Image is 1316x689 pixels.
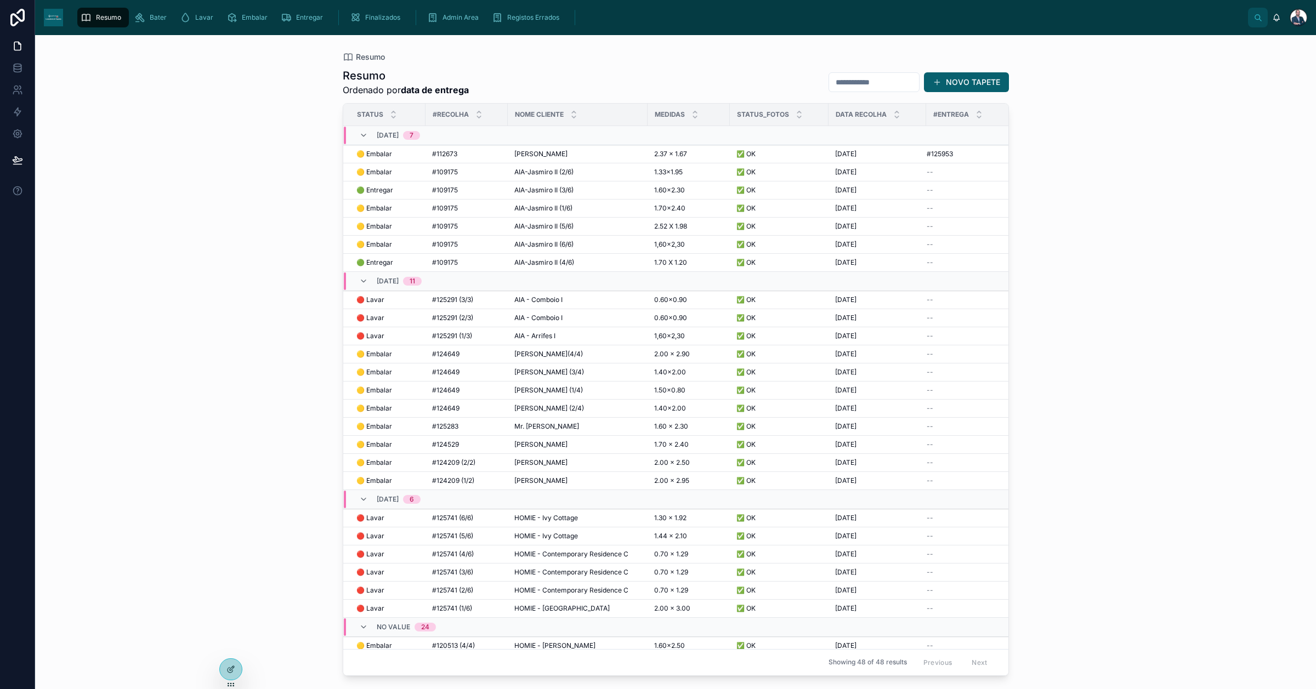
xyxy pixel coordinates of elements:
[356,350,419,358] a: 🟡 Embalar
[927,204,933,213] span: --
[736,458,756,467] span: ✅ OK
[736,422,756,431] span: ✅ OK
[432,476,474,485] span: #124209 (1/2)
[927,240,1015,249] a: --
[736,258,756,267] span: ✅ OK
[736,314,756,322] span: ✅ OK
[654,332,685,340] span: 1,60×2,30
[356,240,392,249] span: 🟡 Embalar
[736,150,756,158] span: ✅ OK
[654,368,723,377] a: 1.40×2.00
[432,204,458,213] span: #109175
[927,404,933,413] span: --
[835,295,856,304] span: [DATE]
[736,532,822,540] a: ✅ OK
[654,240,685,249] span: 1,60×2,30
[514,422,641,431] a: Mr. [PERSON_NAME]
[514,350,641,358] a: [PERSON_NAME](4/4)
[736,332,756,340] span: ✅ OK
[514,222,574,231] span: AIA-Jasmiro II (5/6)
[927,222,933,231] span: --
[654,186,685,195] span: 1.60×2.30
[654,476,723,485] a: 2.00 x 2.95
[356,332,419,340] a: 🔴 Lavar
[432,458,501,467] a: #124209 (2/2)
[432,532,473,540] span: #125741 (5/6)
[432,514,473,522] span: #125741 (6/6)
[736,314,822,322] a: ✅ OK
[432,440,459,449] span: #124529
[654,258,687,267] span: 1.70 X 1.20
[514,532,641,540] a: HOMIE - Ivy Cottage
[356,150,419,158] a: 🟡 Embalar
[432,440,501,449] a: #124529
[736,476,756,485] span: ✅ OK
[736,204,822,213] a: ✅ OK
[736,332,822,340] a: ✅ OK
[356,350,392,358] span: 🟡 Embalar
[736,514,756,522] span: ✅ OK
[927,514,1015,522] a: --
[356,52,385,62] span: Resumo
[654,150,723,158] a: 2.37 x 1.67
[514,295,563,304] span: AIA - Comboio I
[927,222,1015,231] a: --
[654,440,723,449] a: 1.70 x 2.40
[432,186,458,195] span: #109175
[835,222,856,231] span: [DATE]
[343,52,385,62] a: Resumo
[835,440,856,449] span: [DATE]
[44,9,63,26] img: App logo
[654,476,689,485] span: 2.00 x 2.95
[835,150,856,158] span: [DATE]
[736,168,822,176] a: ✅ OK
[150,13,167,22] span: Bater
[356,532,419,540] a: 🔴 Lavar
[347,8,408,27] a: Finalizados
[432,295,501,304] a: #125291 (3/3)
[654,422,723,431] a: 1.60 x 2.30
[835,350,920,358] a: [DATE]
[356,532,384,540] span: 🔴 Lavar
[356,186,393,195] span: 🟢 Entregar
[654,150,687,158] span: 2.37 x 1.67
[835,368,856,377] span: [DATE]
[514,258,574,267] span: AIA-Jasmiro II (4/6)
[736,295,822,304] a: ✅ OK
[927,150,1015,158] a: #125953
[277,8,331,27] a: Entregar
[432,422,458,431] span: #125283
[654,532,723,540] a: 1.44 x 2.10
[195,13,213,22] span: Lavar
[927,476,933,485] span: --
[432,240,501,249] a: #109175
[96,13,121,22] span: Resumo
[356,150,392,158] span: 🟡 Embalar
[736,422,822,431] a: ✅ OK
[927,368,1015,377] a: --
[927,314,933,322] span: --
[356,514,384,522] span: 🔴 Lavar
[835,332,920,340] a: [DATE]
[736,222,756,231] span: ✅ OK
[736,404,756,413] span: ✅ OK
[927,295,1015,304] a: --
[654,386,723,395] a: 1.50x0.80
[514,186,641,195] a: AIA-Jasmiro II (3/6)
[377,495,399,504] span: [DATE]
[514,350,583,358] span: [PERSON_NAME](4/4)
[356,476,392,485] span: 🟡 Embalar
[432,204,501,213] a: #109175
[927,458,1015,467] a: --
[736,386,756,395] span: ✅ OK
[514,150,641,158] a: [PERSON_NAME]
[432,514,501,522] a: #125741 (6/6)
[432,386,501,395] a: #124649
[736,240,756,249] span: ✅ OK
[736,204,756,213] span: ✅ OK
[432,422,501,431] a: #125283
[835,440,920,449] a: [DATE]
[736,295,756,304] span: ✅ OK
[432,314,501,322] a: #125291 (2/3)
[835,258,856,267] span: [DATE]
